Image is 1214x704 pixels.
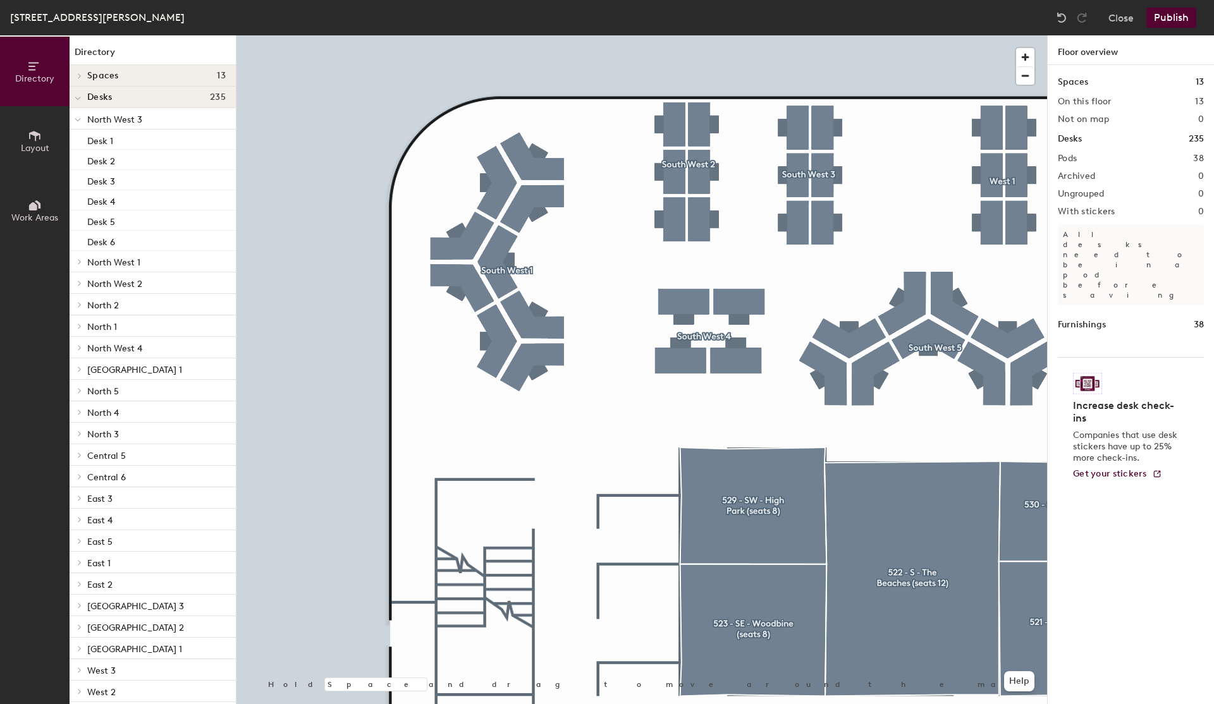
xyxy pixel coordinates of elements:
[1058,171,1095,181] h2: Archived
[87,365,182,375] span: [GEOGRAPHIC_DATA] 1
[1073,468,1147,479] span: Get your stickers
[87,494,113,504] span: East 3
[1048,35,1214,65] h1: Floor overview
[1058,224,1204,305] p: All desks need to be in a pod before saving
[1073,430,1181,464] p: Companies that use desk stickers have up to 25% more check-ins.
[1058,114,1109,124] h2: Not on map
[87,92,112,102] span: Desks
[1058,318,1106,332] h1: Furnishings
[1076,11,1088,24] img: Redo
[10,9,185,25] div: [STREET_ADDRESS][PERSON_NAME]
[210,92,226,102] span: 235
[87,279,142,289] span: North West 2
[11,212,58,223] span: Work Areas
[87,152,115,167] p: Desk 2
[1004,671,1034,691] button: Help
[87,601,184,612] span: [GEOGRAPHIC_DATA] 3
[1073,373,1102,394] img: Sticker logo
[1146,8,1196,28] button: Publish
[87,580,113,590] span: East 2
[87,343,142,354] span: North West 4
[87,322,117,332] span: North 1
[87,300,119,311] span: North 2
[1058,75,1088,89] h1: Spaces
[1055,11,1068,24] img: Undo
[87,515,113,526] span: East 4
[87,451,126,461] span: Central 5
[87,233,115,248] p: Desk 6
[87,386,119,397] span: North 5
[21,143,49,154] span: Layout
[217,71,226,81] span: 13
[1198,114,1204,124] h2: 0
[87,71,119,81] span: Spaces
[87,537,113,547] span: East 5
[87,644,182,655] span: [GEOGRAPHIC_DATA] 1
[87,558,111,569] span: East 1
[1189,132,1204,146] h1: 235
[1195,97,1204,107] h2: 13
[87,665,116,676] span: West 3
[1058,132,1082,146] h1: Desks
[1073,399,1181,425] h4: Increase desk check-ins
[87,687,116,698] span: West 2
[87,173,115,187] p: Desk 3
[1108,8,1134,28] button: Close
[87,132,113,147] p: Desk 1
[87,257,140,268] span: North West 1
[87,114,142,125] span: North West 3
[1194,318,1204,332] h1: 38
[87,429,119,440] span: North 3
[87,408,119,418] span: North 4
[70,46,236,65] h1: Directory
[87,193,115,207] p: Desk 4
[1198,189,1204,199] h2: 0
[1058,189,1105,199] h2: Ungrouped
[87,472,126,483] span: Central 6
[1198,171,1204,181] h2: 0
[1198,207,1204,217] h2: 0
[1073,469,1162,480] a: Get your stickers
[87,622,184,633] span: [GEOGRAPHIC_DATA] 2
[1058,154,1077,164] h2: Pods
[1058,207,1115,217] h2: With stickers
[87,213,115,228] p: Desk 5
[15,73,54,84] span: Directory
[1193,154,1204,164] h2: 38
[1196,75,1204,89] h1: 13
[1058,97,1112,107] h2: On this floor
